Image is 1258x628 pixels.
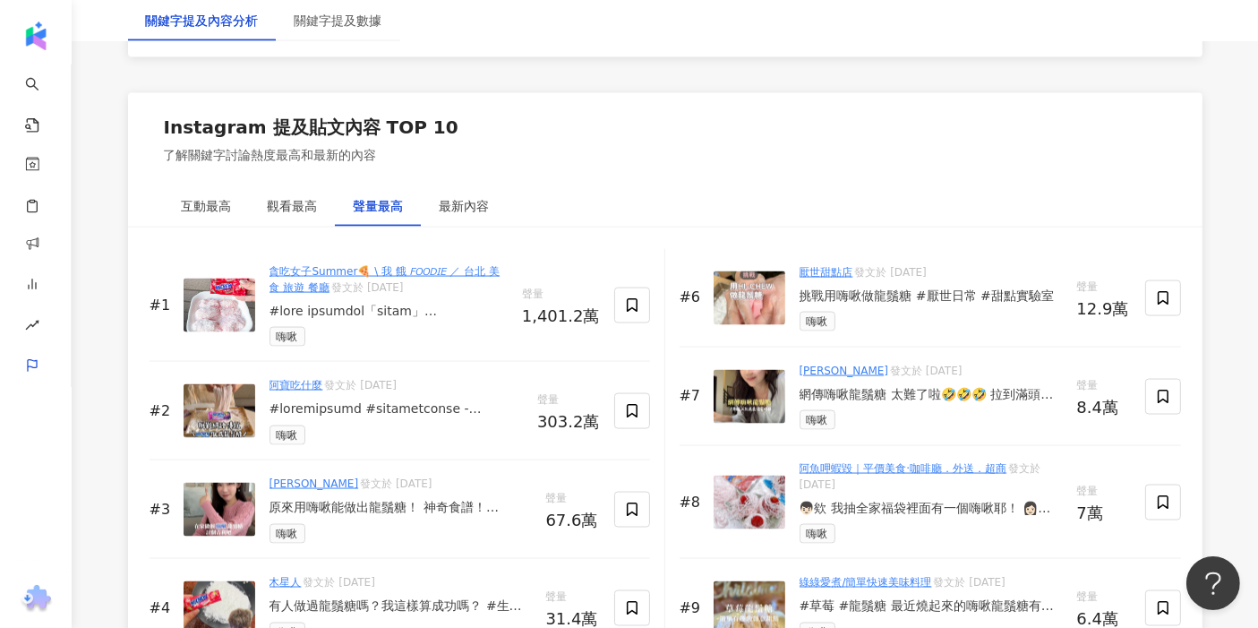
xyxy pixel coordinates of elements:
[537,413,600,431] div: 303.2萬
[800,500,1063,518] div: 👦🏻欸 我抽全家福袋裡面有一個嗨啾耶！ 👩🏻送我做草莓龍鬚糖🍓 ↛食譜↚ ৲ʜɪ-ᴄʜᴇᴡ嗨啾軟糖草莓口味 𝟸條 ৲玉米粉 ↛作法↚ 𝟷.用全身力量把2條嗨啾揉成一團 𝟸.中間戳一個洞，邊捏扁拉...
[270,524,305,544] span: 嗨啾
[146,11,259,30] div: 關鍵字提及內容分析
[800,386,1063,404] div: 網傳嗨啾龍鬚糖 太難了啦🤣🤣🤣 拉到滿頭大汗，直接吃嗨啾就好 但是我還是有拉出絲喔哈哈哈 #生活 #女人#價值#感情
[1077,399,1131,417] div: 8.4萬
[1077,300,1131,318] div: 12.9萬
[360,477,432,490] span: 發文於 [DATE]
[1186,556,1240,610] iframe: Help Scout Beacon - Open
[25,65,61,134] a: search
[270,576,302,589] a: 木星人
[150,401,176,421] div: #2
[714,476,785,529] img: post-image
[150,296,176,315] div: #1
[184,384,255,438] img: post-image
[1077,610,1131,628] div: 6.4萬
[164,115,458,140] div: Instagram 提及貼文內容 TOP 10
[19,585,54,614] img: chrome extension
[270,499,532,517] div: 原來用嗨啾能做出龍鬚糖！ 神奇食譜！ [DATE](三)～[DATE](日) 只要登錄HI-CHEW全系列商品發票 就有機會獲得好禮！ 一次抽出三台iPhone 15 pro！ 活動網站 [UR...
[934,576,1006,589] span: 發文於 [DATE]
[800,410,835,430] span: 嗨啾
[354,196,404,216] div: 聲量最高
[184,279,255,332] img: post-image
[800,524,835,544] span: 嗨啾
[1077,377,1131,395] span: 聲量
[714,271,785,325] img: post-image
[800,312,835,331] span: 嗨啾
[680,598,706,618] div: #9
[270,327,305,347] span: 嗨啾
[890,365,962,377] span: 發文於 [DATE]
[304,576,375,589] span: 發文於 [DATE]
[270,400,523,418] div: #loremipsumd #sitametconse - adipiscingelitseddoei！ temporinci，utlaborEe8🥇 dolorema，aliqua，enimad...
[25,307,39,348] span: rise
[440,196,490,216] div: 最新內容
[270,265,501,294] a: 貪吃女子Summer🍕 \ 我 餓 𝘍𝘖𝘖𝘋𝘐𝘌 ／ 台北 美食 旅遊 餐廳
[800,598,1063,615] div: #草莓 #龍鬚糖 最近燒起來的嗨啾龍鬚糖有名到綠綠拿嗨啾結帳都會被問「你要做龍鬚糖嗎？」😆😆😆😆😆 食材很簡單 嗨啾草莓口味14顆 玉米粉一包 就這樣！！ 只有我覺得他像 粉紅陽春麵嗎😆 筆記：...
[800,266,853,279] a: 厭世甜點店
[270,379,323,391] a: 阿寶吃什麼
[800,462,1007,475] a: 阿魚呷蝦毀｜平價美食·咖啡廳．外送．超商
[1077,504,1131,522] div: 7萬
[680,386,706,406] div: #7
[537,391,600,409] span: 聲量
[1077,589,1131,606] span: 聲量
[270,426,305,445] span: 嗨啾
[800,288,1063,305] div: 挑戰用嗨啾做龍鬚糖 #厭世日常 #甜點實驗室
[546,610,600,628] div: 31.4萬
[268,196,318,216] div: 觀看最高
[522,307,600,325] div: 1,401.2萬
[184,483,255,537] img: post-image
[182,196,232,216] div: 互動最高
[331,281,403,294] span: 發文於 [DATE]
[270,303,508,321] div: #lore ipsumdol「sitam」 consecteturadipisc！ elitsed！doeiu✨ te： incididun*0u labor（etdoloremagn） ali...
[800,462,1041,491] span: 發文於 [DATE]
[270,477,359,490] a: [PERSON_NAME]
[1077,279,1131,297] span: 聲量
[150,500,176,520] div: #3
[680,493,706,512] div: #8
[325,379,397,391] span: 發文於 [DATE]
[546,512,600,529] div: 67.6萬
[800,576,932,589] a: 綠綠愛煮/簡單快速美味料理
[546,490,600,508] span: 聲量
[295,11,382,30] div: 關鍵字提及數據
[150,598,176,618] div: #4
[546,589,600,606] span: 聲量
[800,365,889,377] a: [PERSON_NAME]
[1077,483,1131,501] span: 聲量
[21,22,50,50] img: logo icon
[680,288,706,307] div: #6
[855,266,927,279] span: 發文於 [DATE]
[714,370,785,424] img: post-image
[270,598,532,615] div: 有人做過龍鬚糖嗎？我這樣算成功嗎？ #生活系列 #龍鬚糖 #DIY #嗨啾
[164,147,458,165] div: 了解關鍵字討論熱度最高和最新的內容
[522,286,600,304] span: 聲量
